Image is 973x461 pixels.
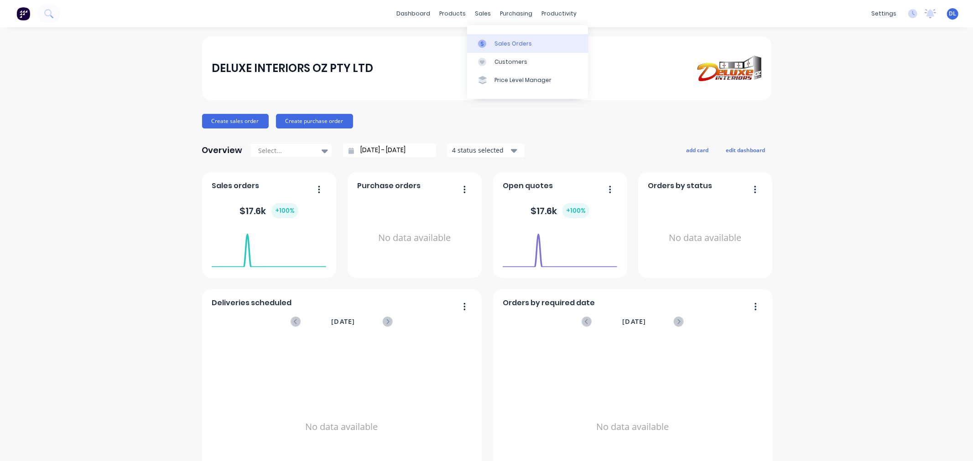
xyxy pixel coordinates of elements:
button: add card [681,144,715,156]
div: settings [867,7,901,20]
span: Purchase orders [357,180,421,191]
div: productivity [537,7,581,20]
div: No data available [357,195,472,281]
span: [DATE] [331,317,355,327]
img: DELUXE INTERIORS OZ PTY LTD [697,56,761,82]
span: [DATE] [622,317,646,327]
div: Customers [494,58,527,66]
img: Factory [16,7,30,20]
a: Customers [467,53,588,71]
span: Open quotes [503,180,553,191]
div: DELUXE INTERIORS OZ PTY LTD [212,59,373,77]
div: sales [470,7,495,20]
button: 4 status selected [447,143,525,157]
span: DL [949,10,957,18]
span: Sales orders [212,180,259,191]
div: No data available [648,195,762,281]
button: Create purchase order [276,114,353,128]
button: Create sales order [202,114,269,128]
div: Sales Orders [494,40,532,48]
div: Overview [202,141,243,159]
a: Price Level Manager [467,71,588,89]
button: edit dashboard [720,144,771,156]
div: purchasing [495,7,537,20]
div: Price Level Manager [494,76,552,84]
a: dashboard [392,7,435,20]
div: products [435,7,470,20]
div: 4 status selected [452,145,510,155]
a: Sales Orders [467,34,588,52]
div: + 100 % [562,203,589,218]
div: + 100 % [271,203,298,218]
div: $ 17.6k [531,203,589,218]
div: $ 17.6k [239,203,298,218]
span: Orders by status [648,180,712,191]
